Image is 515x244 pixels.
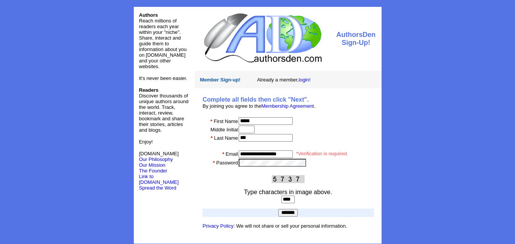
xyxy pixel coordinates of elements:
[203,96,309,103] b: Complete all fields then click "Next".
[200,77,241,83] font: Member Sign-up!
[226,151,238,157] font: Email
[257,77,310,83] font: Already a member,
[139,87,159,93] b: Readers
[210,127,238,132] font: Middle Initial
[336,31,375,46] font: AuthorsDen Sign-Up!
[203,103,316,109] font: By joining you agree to the .
[139,156,173,162] a: Our Philosophy
[139,184,176,191] a: Spread the Word
[244,189,332,195] font: Type characters in image above.
[139,87,189,133] font: Discover thousands of unique authors around the world. Track, interact, review, bookmark and shar...
[272,175,305,183] img: This Is CAPTCHA Image
[139,151,179,162] font: [DOMAIN_NAME]
[139,139,153,145] font: Enjoy!
[139,168,167,174] a: The Founder
[214,118,238,124] font: First Name
[261,103,314,109] a: Membership Agreement
[139,174,179,185] a: Link to [DOMAIN_NAME]
[214,135,238,141] font: Last Name
[139,18,187,69] font: Reach millions of readers each year within your "niche". Share, interact and guide them to inform...
[139,12,158,18] font: Authors
[203,223,234,229] a: Privacy Policy
[139,75,188,81] font: It's never been easier.
[216,160,238,166] font: Password
[139,162,165,168] a: Our Mission
[296,151,348,156] font: *Verification is required.
[203,223,347,229] font: : We will not share or sell your personal information.
[202,12,323,64] img: logo.jpg
[299,77,311,83] a: login!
